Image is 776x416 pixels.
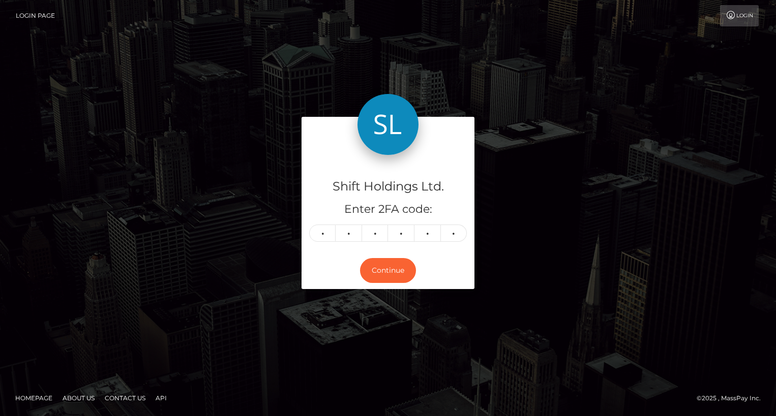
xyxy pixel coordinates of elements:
a: API [152,390,171,406]
a: Homepage [11,390,56,406]
a: Contact Us [101,390,150,406]
h5: Enter 2FA code: [309,202,467,217]
a: Login Page [16,5,55,26]
h4: Shift Holdings Ltd. [309,178,467,196]
img: Shift Holdings Ltd. [357,94,419,155]
a: Login [720,5,759,26]
a: About Us [58,390,99,406]
div: © 2025 , MassPay Inc. [697,393,768,404]
button: Continue [360,258,416,283]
